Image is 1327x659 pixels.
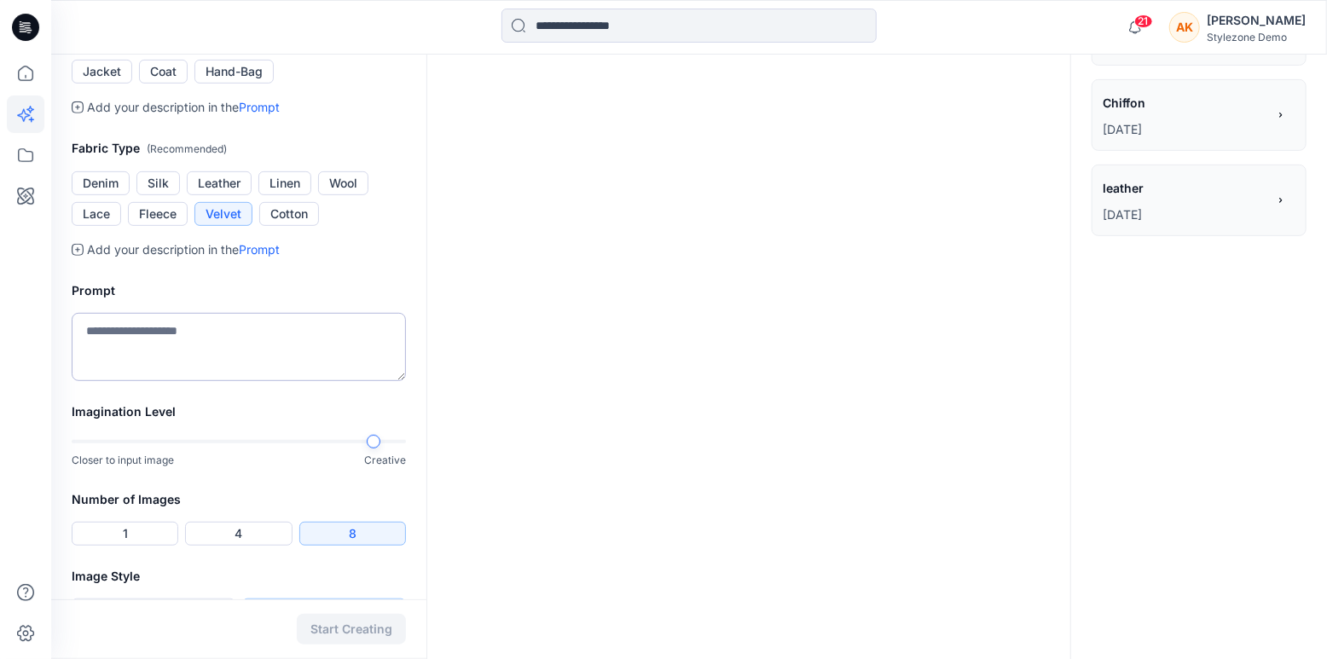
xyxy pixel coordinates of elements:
div: Stylezone Demo [1207,31,1306,43]
button: Wool [318,171,368,195]
div: [PERSON_NAME] [1207,10,1306,31]
span: leather [1103,176,1265,200]
button: Silk [136,171,180,195]
p: Add your description in the [87,240,280,260]
p: Add your description in the [87,97,280,118]
h2: Image Style [72,566,406,587]
button: Leather [187,171,252,195]
button: Linen [258,171,311,195]
button: Jacket [72,60,132,84]
div: AK [1169,12,1200,43]
button: Lace [72,202,121,226]
p: July 16, 2025 [1103,119,1266,140]
button: Cotton [259,202,319,226]
p: Creative [364,452,406,469]
button: Coat [139,60,188,84]
button: Velvet [194,202,252,226]
h2: Fabric Type [72,138,406,159]
h2: Imagination Level [72,402,406,422]
button: 4 [185,522,292,546]
button: Photorealistic [72,598,235,622]
p: Closer to input image [72,452,174,469]
h2: Number of Images [72,489,406,510]
p: July 16, 2025 [1103,205,1266,225]
button: Hand-Bag [194,60,274,84]
button: 8 [299,522,406,546]
button: 1 [72,522,178,546]
button: 2D Sketch [242,598,406,622]
a: Prompt [239,242,280,257]
a: Prompt [239,100,280,114]
span: ( Recommended ) [147,142,227,155]
span: Chiffon [1103,90,1265,115]
button: Fleece [128,202,188,226]
span: 21 [1134,14,1153,28]
h2: Prompt [72,280,406,301]
button: Denim [72,171,130,195]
